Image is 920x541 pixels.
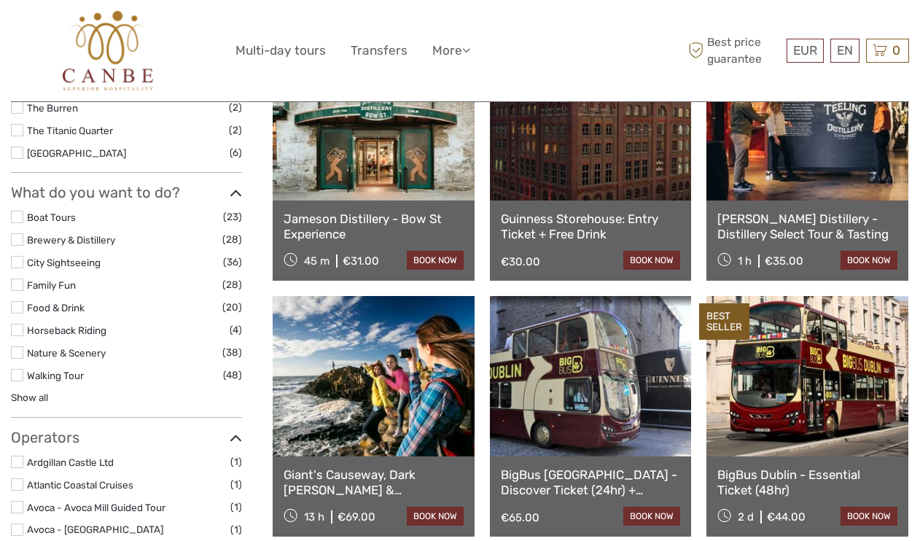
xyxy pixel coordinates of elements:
span: 45 m [304,254,330,268]
span: 2 d [738,510,754,524]
a: Show all [11,392,48,403]
a: Jameson Distillery - Bow St Experience [284,211,464,241]
span: (1) [230,476,242,493]
a: Transfers [351,40,408,61]
a: book now [407,251,464,270]
span: 13 h [304,510,324,524]
img: 602-0fc6e88d-d366-4c1d-ad88-b45bd91116e8_logo_big.jpg [63,11,154,90]
span: Best price guarantee [685,34,783,66]
a: book now [841,251,897,270]
a: The Titanic Quarter [27,125,113,136]
a: Brewery & Distillery [27,234,115,246]
a: book now [841,507,897,526]
span: (28) [222,276,242,293]
span: (6) [230,144,242,161]
span: (1) [230,499,242,515]
a: Giant's Causeway, Dark [PERSON_NAME] & [GEOGRAPHIC_DATA] [284,467,464,497]
a: BigBus Dublin - Essential Ticket (48hr) [717,467,897,497]
span: (23) [223,209,242,225]
a: Multi-day tours [235,40,326,61]
div: €44.00 [767,510,806,524]
a: Atlantic Coastal Cruises [27,479,133,491]
a: Food & Drink [27,302,85,314]
span: (36) [223,254,242,270]
span: (4) [230,322,242,338]
a: book now [623,251,680,270]
a: Ardgillan Castle Ltd [27,456,114,468]
span: (1) [230,454,242,470]
p: We're away right now. Please check back later! [20,26,165,37]
div: EN [830,39,859,63]
a: [GEOGRAPHIC_DATA] [27,147,126,159]
a: Family Fun [27,279,76,291]
span: (1) [230,521,242,538]
span: (38) [222,344,242,361]
a: book now [623,507,680,526]
a: BigBus [GEOGRAPHIC_DATA] - Discover Ticket (24hr) + Guinness Storehouse [501,467,681,497]
button: Open LiveChat chat widget [168,23,185,40]
div: BEST SELLER [699,303,749,340]
a: Nature & Scenery [27,347,106,359]
span: (2) [229,122,242,139]
div: €65.00 [501,511,539,524]
div: €31.00 [343,254,379,268]
div: €30.00 [501,255,540,268]
a: Walking Tour [27,370,84,381]
a: Boat Tours [27,211,76,223]
span: (20) [222,299,242,316]
span: (28) [222,231,242,248]
a: The Burren [27,102,78,114]
span: EUR [793,43,817,58]
a: book now [407,507,464,526]
a: Horseback Riding [27,324,106,336]
a: Avoca - Avoca Mill Guided Tour [27,502,165,513]
a: Guinness Storehouse: Entry Ticket + Free Drink [501,211,681,241]
a: More [432,40,470,61]
div: €35.00 [765,254,803,268]
span: 0 [890,43,903,58]
a: City Sightseeing [27,257,101,268]
a: [PERSON_NAME] Distillery - Distillery Select Tour & Tasting [717,211,897,241]
div: €69.00 [338,510,375,524]
span: 1 h [738,254,752,268]
span: (2) [229,99,242,116]
span: (48) [223,367,242,384]
h3: Operators [11,429,242,446]
h3: What do you want to do? [11,184,242,201]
